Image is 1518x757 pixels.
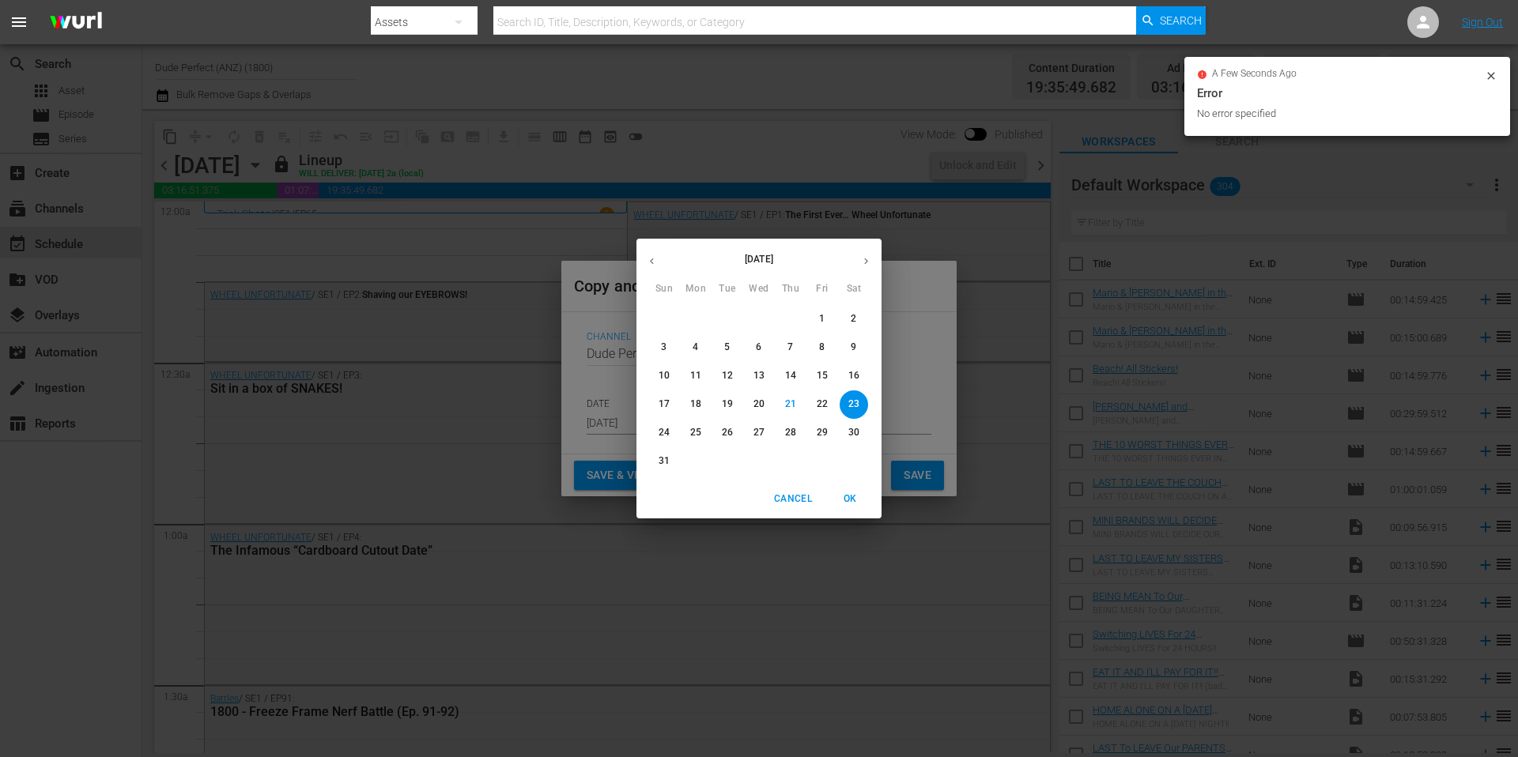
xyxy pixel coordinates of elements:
button: 1 [808,305,836,333]
p: 30 [848,426,859,439]
button: 6 [745,333,773,362]
p: 26 [722,426,733,439]
button: 29 [808,419,836,447]
p: 22 [817,397,828,411]
button: 26 [713,419,742,447]
p: 9 [851,341,856,354]
div: No error specified [1197,106,1481,122]
span: Search [1160,6,1202,35]
span: Cancel [774,491,812,507]
button: 8 [808,333,836,362]
img: ans4CAIJ8jUAAAAAAAAAAAAAAAAAAAAAAAAgQb4GAAAAAAAAAAAAAAAAAAAAAAAAJMjXAAAAAAAAAAAAAAAAAAAAAAAAgAT5G... [38,4,114,41]
p: 28 [785,426,796,439]
span: menu [9,13,28,32]
button: 28 [776,419,805,447]
button: 12 [713,362,742,390]
p: 8 [819,341,825,354]
span: OK [831,491,869,507]
button: 10 [650,362,678,390]
p: 14 [785,369,796,382]
p: 3 [661,341,666,354]
button: Cancel [768,486,818,512]
span: Mon [682,281,710,297]
span: Sat [840,281,868,297]
p: 21 [785,397,796,411]
button: 19 [713,390,742,419]
span: Wed [745,281,773,297]
span: Sun [650,281,678,297]
p: [DATE] [667,252,851,266]
button: 9 [840,333,868,362]
button: 5 [713,333,742,362]
p: 10 [659,369,670,382]
button: 20 [745,390,773,419]
button: 2 [840,305,868,333]
button: 14 [776,362,805,390]
p: 23 [848,397,859,411]
span: Fri [808,281,836,297]
button: 21 [776,390,805,419]
button: 15 [808,362,836,390]
p: 25 [690,426,701,439]
p: 11 [690,369,701,382]
p: 12 [722,369,733,382]
p: 24 [659,426,670,439]
span: Thu [776,281,805,297]
button: 3 [650,333,678,362]
p: 29 [817,426,828,439]
button: 11 [682,362,710,390]
button: 18 [682,390,710,419]
button: OK [825,486,875,512]
p: 18 [690,397,701,411]
p: 15 [817,369,828,382]
span: a few seconds ago [1212,68,1297,81]
button: 30 [840,419,868,447]
button: 16 [840,362,868,390]
p: 1 [819,312,825,326]
p: 16 [848,369,859,382]
button: 24 [650,419,678,447]
p: 19 [722,397,733,411]
span: Tue [713,281,742,297]
button: 27 [745,419,773,447]
p: 7 [787,341,793,354]
p: 2 [851,312,856,326]
button: 13 [745,362,773,390]
p: 31 [659,454,670,468]
button: 17 [650,390,678,419]
button: 7 [776,333,805,362]
button: 25 [682,419,710,447]
p: 17 [659,397,670,411]
p: 20 [753,397,765,411]
button: 4 [682,333,710,362]
p: 13 [753,369,765,382]
button: 22 [808,390,836,419]
div: Error [1197,84,1497,103]
p: 27 [753,426,765,439]
p: 5 [724,341,730,354]
p: 4 [693,341,698,354]
p: 6 [756,341,761,354]
button: 31 [650,447,678,476]
button: 23 [840,390,868,419]
a: Sign Out [1462,16,1503,28]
